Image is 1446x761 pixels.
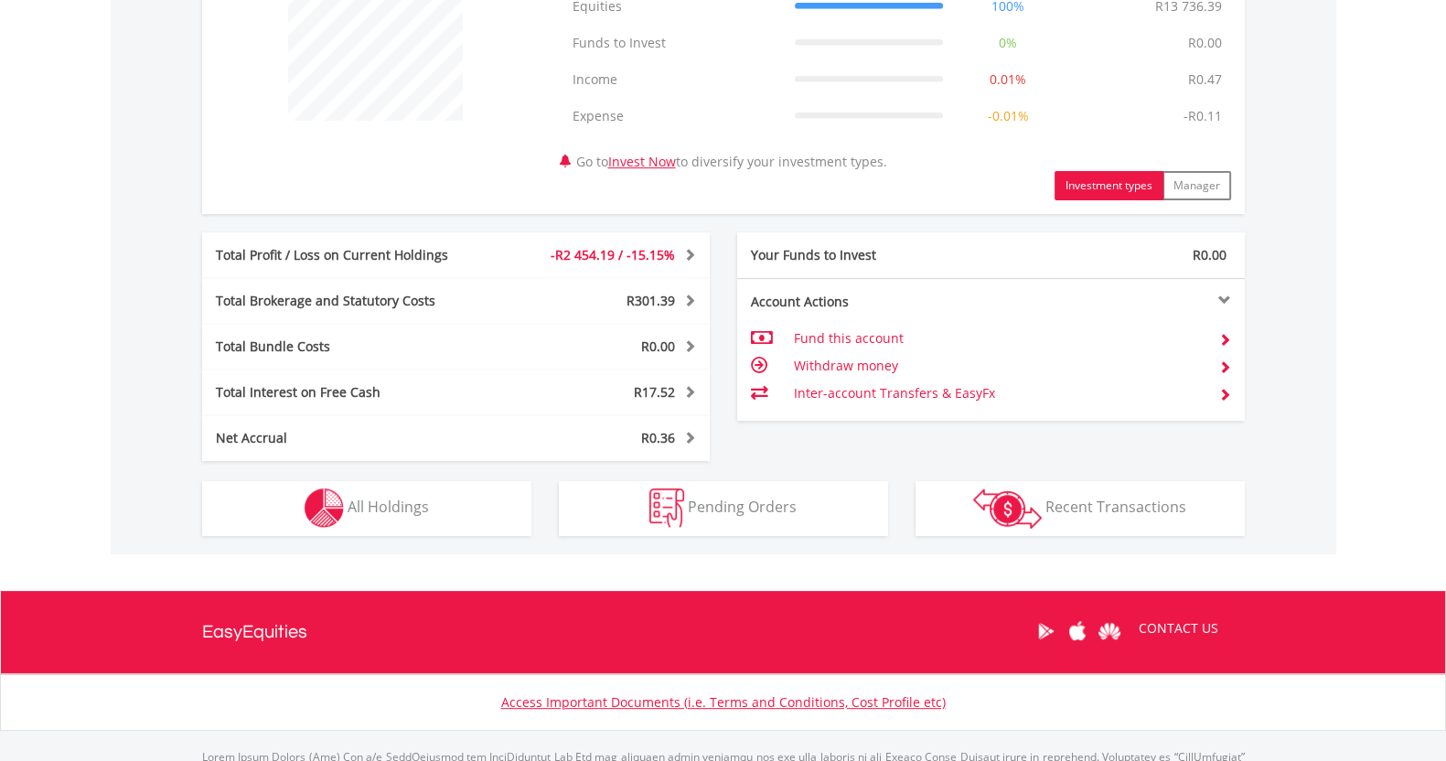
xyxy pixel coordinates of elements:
[1162,171,1231,200] button: Manager
[608,153,676,170] a: Invest Now
[563,25,786,61] td: Funds to Invest
[916,481,1245,536] button: Recent Transactions
[202,246,498,264] div: Total Profit / Loss on Current Holdings
[793,380,1204,407] td: Inter-account Transfers & EasyFx
[305,488,344,528] img: holdings-wht.png
[627,292,675,309] span: R301.39
[634,383,675,401] span: R17.52
[1055,171,1163,200] button: Investment types
[501,693,946,711] a: Access Important Documents (i.e. Terms and Conditions, Cost Profile etc)
[793,352,1204,380] td: Withdraw money
[1174,98,1231,134] td: -R0.11
[1126,603,1231,654] a: CONTACT US
[202,429,498,447] div: Net Accrual
[1045,497,1186,517] span: Recent Transactions
[952,61,1064,98] td: 0.01%
[641,338,675,355] span: R0.00
[793,325,1204,352] td: Fund this account
[737,246,991,264] div: Your Funds to Invest
[202,338,498,356] div: Total Bundle Costs
[559,481,888,536] button: Pending Orders
[1030,603,1062,659] a: Google Play
[1193,246,1226,263] span: R0.00
[649,488,684,528] img: pending_instructions-wht.png
[1062,603,1094,659] a: Apple
[952,98,1064,134] td: -0.01%
[563,61,786,98] td: Income
[202,292,498,310] div: Total Brokerage and Statutory Costs
[973,488,1042,529] img: transactions-zar-wht.png
[1179,25,1231,61] td: R0.00
[563,98,786,134] td: Expense
[1094,603,1126,659] a: Huawei
[348,497,429,517] span: All Holdings
[202,591,307,673] a: EasyEquities
[688,497,797,517] span: Pending Orders
[202,481,531,536] button: All Holdings
[737,293,991,311] div: Account Actions
[1179,61,1231,98] td: R0.47
[551,246,675,263] span: -R2 454.19 / -15.15%
[952,25,1064,61] td: 0%
[202,383,498,402] div: Total Interest on Free Cash
[641,429,675,446] span: R0.36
